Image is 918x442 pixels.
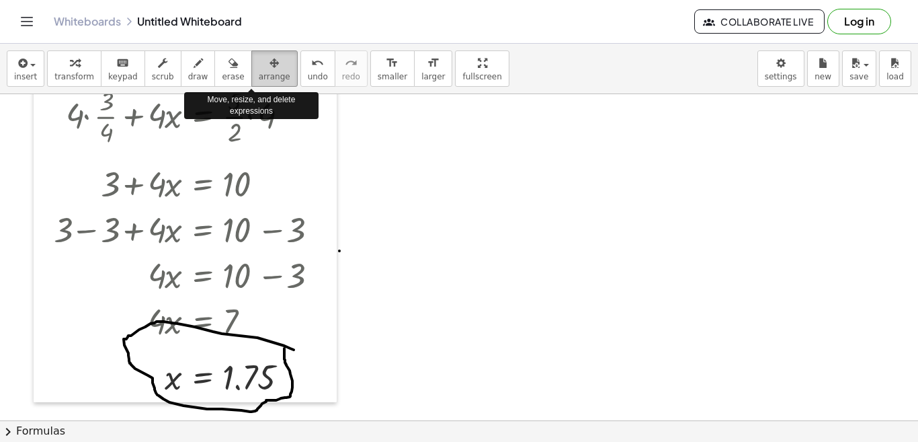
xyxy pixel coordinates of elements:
div: Move, resize, and delete expressions [184,92,319,119]
button: arrange [251,50,298,87]
button: settings [757,50,804,87]
button: scrub [144,50,181,87]
button: erase [214,50,251,87]
span: load [886,72,904,81]
span: redo [342,72,360,81]
button: keyboardkeypad [101,50,145,87]
i: redo [345,55,358,71]
span: insert [14,72,37,81]
span: new [815,72,831,81]
button: undoundo [300,50,335,87]
span: arrange [259,72,290,81]
span: smaller [378,72,407,81]
i: format_size [386,55,399,71]
i: undo [311,55,324,71]
span: transform [54,72,94,81]
i: format_size [427,55,440,71]
button: fullscreen [455,50,509,87]
button: transform [47,50,101,87]
span: erase [222,72,244,81]
button: Collaborate Live [694,9,825,34]
i: keyboard [116,55,129,71]
span: settings [765,72,797,81]
button: insert [7,50,44,87]
button: draw [181,50,216,87]
span: fullscreen [462,72,501,81]
button: load [879,50,911,87]
span: Collaborate Live [706,15,813,28]
span: draw [188,72,208,81]
button: new [807,50,839,87]
button: format_sizesmaller [370,50,415,87]
button: Log in [827,9,891,34]
span: scrub [152,72,174,81]
span: save [849,72,868,81]
button: save [842,50,876,87]
button: redoredo [335,50,368,87]
span: keypad [108,72,138,81]
span: larger [421,72,445,81]
span: undo [308,72,328,81]
button: Toggle navigation [16,11,38,32]
a: Whiteboards [54,15,121,28]
button: format_sizelarger [414,50,452,87]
